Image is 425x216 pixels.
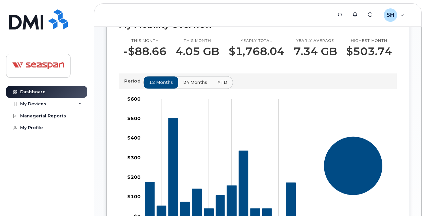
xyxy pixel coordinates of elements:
[176,38,219,44] p: This month
[346,38,392,44] p: Highest month
[127,115,141,121] tspan: $500
[218,79,227,86] span: YTD
[124,78,143,84] p: Period
[127,174,141,180] tspan: $200
[379,8,409,22] div: Stefan Hockley
[183,79,207,86] span: 24 months
[386,11,394,19] span: SH
[293,45,337,57] p: 7.34 GB
[229,45,284,57] p: $1,768.04
[127,96,141,102] tspan: $600
[127,194,141,200] tspan: $100
[346,45,392,57] p: $503.74
[324,137,383,196] g: Series
[124,45,167,57] p: -$88.66
[127,155,141,161] tspan: $300
[229,38,284,44] p: Yearly total
[127,135,141,141] tspan: $400
[176,45,219,57] p: 4.05 GB
[124,38,167,44] p: This month
[293,38,337,44] p: Yearly average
